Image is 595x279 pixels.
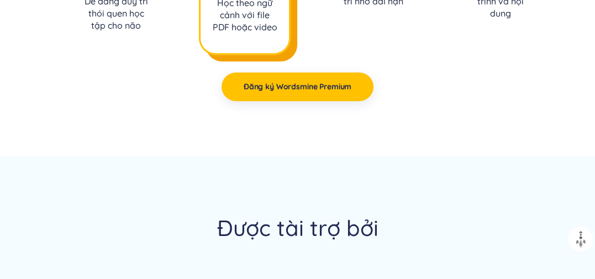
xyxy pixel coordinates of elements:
[222,72,374,101] button: Đăng ký Wordsmine Premium
[33,211,562,244] div: Được tài trợ bởi
[244,81,352,92] span: Đăng ký Wordsmine Premium
[572,230,589,248] img: to top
